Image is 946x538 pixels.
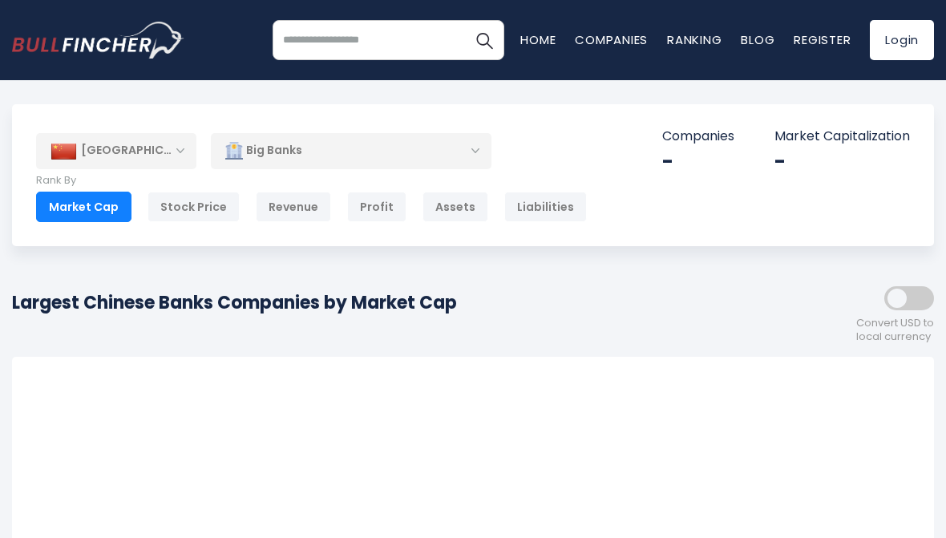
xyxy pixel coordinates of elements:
[774,128,910,145] p: Market Capitalization
[856,317,934,344] span: Convert USD to local currency
[774,149,910,174] div: -
[36,192,131,222] div: Market Cap
[36,174,587,188] p: Rank By
[504,192,587,222] div: Liabilities
[667,31,722,48] a: Ranking
[662,149,734,174] div: -
[12,289,457,316] h1: Largest Chinese Banks Companies by Market Cap
[36,133,196,168] div: [GEOGRAPHIC_DATA]
[211,132,491,169] div: Big Banks
[12,22,184,59] a: Go to homepage
[347,192,406,222] div: Profit
[148,192,240,222] div: Stock Price
[794,31,851,48] a: Register
[575,31,648,48] a: Companies
[520,31,556,48] a: Home
[741,31,774,48] a: Blog
[464,20,504,60] button: Search
[870,20,934,60] a: Login
[662,128,734,145] p: Companies
[256,192,331,222] div: Revenue
[12,22,184,59] img: bullfincher logo
[422,192,488,222] div: Assets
